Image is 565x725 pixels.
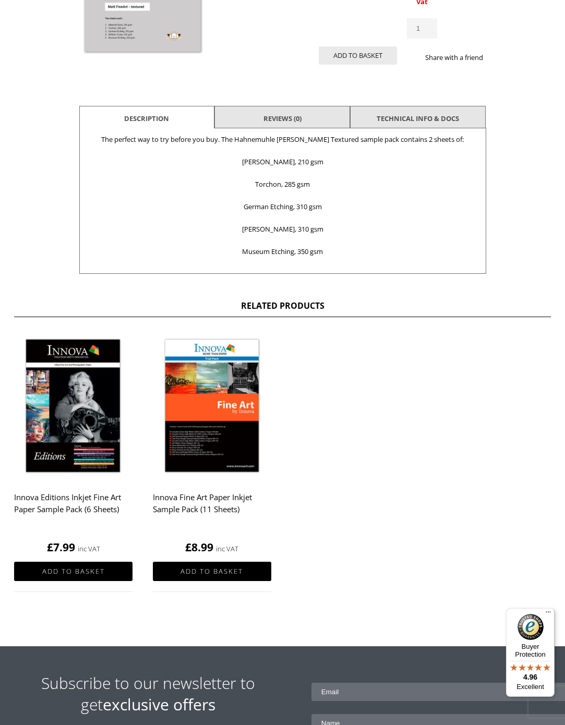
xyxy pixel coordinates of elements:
[319,46,397,65] button: Add to basket
[523,673,537,681] span: 4.96
[153,333,271,481] img: Innova Fine Art Paper Inkjet Sample Pack (11 Sheets)
[47,540,53,554] span: £
[85,246,480,258] p: Museum Etching, 350 gsm
[124,109,169,128] a: Description
[377,109,459,128] a: TECHNICAL INFO & DOCS
[14,672,282,715] h2: Subscribe to our newsletter to get
[511,53,520,62] img: email sharing button
[85,178,480,190] p: Torchon, 285 gsm
[216,543,238,555] strong: inc VAT
[47,540,75,554] bdi: 7.99
[14,562,133,581] a: Add to basket: “Innova Editions Inkjet Fine Art Paper Sample Pack (6 Sheets)”
[14,300,551,317] h2: Related products
[78,543,100,555] strong: inc VAT
[506,608,555,697] button: Trusted Shops TrustmarkBuyer Protection4.96Excellent
[499,53,507,62] img: twitter sharing button
[85,156,480,168] p: [PERSON_NAME], 210 gsm
[14,488,133,529] h2: Innova Editions Inkjet Fine Art Paper Sample Pack (6 Sheets)
[103,694,215,715] strong: exclusive offers
[407,18,437,39] input: Product quantity
[518,614,544,640] img: Trusted Shops Trustmark
[486,53,495,62] img: facebook sharing button
[185,540,191,554] span: £
[85,201,480,213] p: German Etching, 310 gsm
[542,608,555,621] button: Menu
[153,488,271,529] h2: Innova Fine Art Paper Inkjet Sample Pack (11 Sheets)
[506,643,555,658] p: Buyer Protection
[185,540,213,554] bdi: 8.99
[14,333,133,481] img: Innova Editions Inkjet Fine Art Paper Sample Pack (6 Sheets)
[422,52,486,64] p: Share with a friend
[85,223,480,235] p: [PERSON_NAME], 310 gsm
[153,333,271,555] a: Innova Fine Art Paper Inkjet Sample Pack (11 Sheets) £8.99 inc VAT
[153,562,271,581] a: Add to basket: “Innova Fine Art Paper Inkjet Sample Pack (11 Sheets)”
[85,134,480,146] p: The perfect way to try before you buy. The Hahnemuhle [PERSON_NAME] Textured sample pack contains...
[506,683,555,691] p: Excellent
[14,333,133,555] a: Innova Editions Inkjet Fine Art Paper Sample Pack (6 Sheets) £7.99 inc VAT
[263,109,302,128] a: Reviews (0)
